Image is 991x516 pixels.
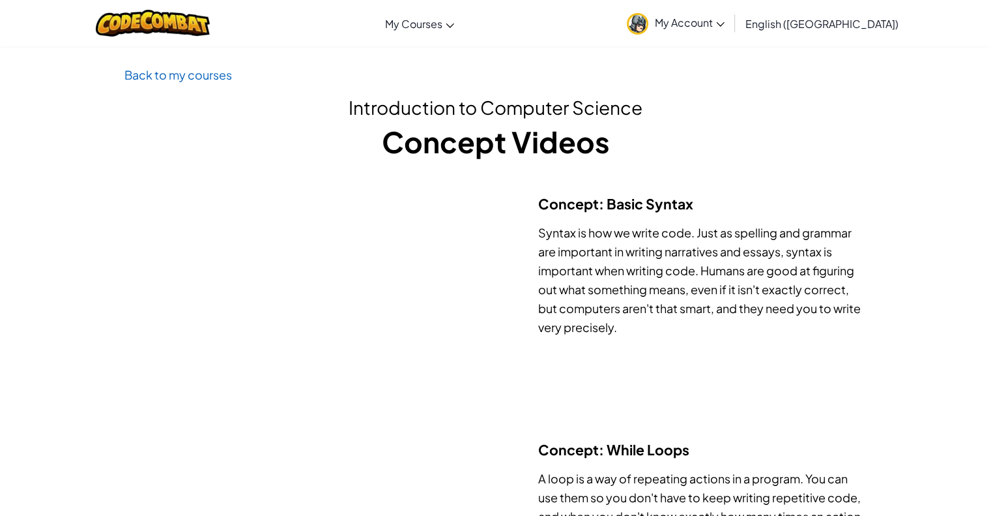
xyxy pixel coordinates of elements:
span: My Courses [385,17,442,31]
img: CodeCombat logo [96,10,210,37]
span: My Account [655,16,725,29]
h1: Concept Videos [124,121,867,162]
span: Basic Syntax [607,195,693,213]
a: My Account [620,3,731,44]
span: Syntax is how we write code. Just as spelling and grammar are important in writing narratives and... [538,225,861,335]
span: Concept: [538,441,607,459]
span: While Loops [607,441,689,459]
img: avatar [627,13,648,35]
a: My Courses [379,6,461,41]
a: Back to my courses [124,67,232,82]
h2: Introduction to Computer Science [124,94,867,121]
span: Concept: [538,195,607,213]
span: English ([GEOGRAPHIC_DATA]) [745,17,898,31]
a: English ([GEOGRAPHIC_DATA]) [739,6,905,41]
